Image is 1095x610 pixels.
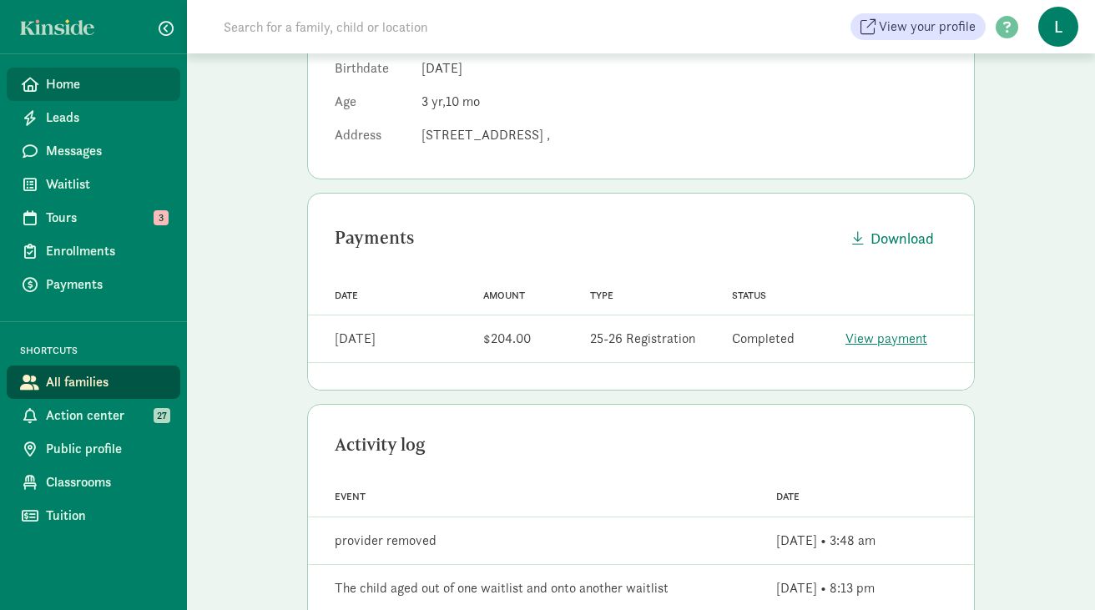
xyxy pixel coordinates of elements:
[421,125,947,145] dd: [STREET_ADDRESS] ,
[483,329,531,349] div: $204.00
[7,499,180,532] a: Tuition
[1012,530,1095,610] iframe: Chat Widget
[335,431,947,458] div: Activity log
[335,290,358,301] span: Date
[446,93,480,110] span: 10
[46,108,167,128] span: Leads
[335,578,669,598] div: The child aged out of one waitlist and onto another waitlist
[7,268,180,301] a: Payments
[7,201,180,234] a: Tours 3
[335,224,839,251] div: Payments
[776,531,875,551] div: [DATE] • 3:48 am
[776,578,875,598] div: [DATE] • 8:13 pm
[845,330,927,347] a: View payment
[7,399,180,432] a: Action center 27
[421,59,462,77] span: [DATE]
[154,408,170,423] span: 27
[776,491,800,502] span: Date
[46,174,167,194] span: Waitlist
[335,92,408,118] dt: Age
[46,372,167,392] span: All families
[335,531,436,551] div: provider removed
[46,506,167,526] span: Tuition
[7,68,180,101] a: Home
[839,220,947,256] button: Download
[7,134,180,168] a: Messages
[590,329,695,349] div: 25-26 Registration
[214,10,682,43] input: Search for a family, child or location
[335,491,366,502] span: Event
[879,17,976,37] span: View your profile
[7,466,180,499] a: Classrooms
[46,472,167,492] span: Classrooms
[46,208,167,228] span: Tours
[46,141,167,161] span: Messages
[154,210,169,225] span: 3
[732,290,766,301] span: Status
[7,432,180,466] a: Public profile
[7,234,180,268] a: Enrollments
[870,227,934,250] span: Download
[46,275,167,295] span: Payments
[850,13,986,40] a: View your profile
[46,406,167,426] span: Action center
[335,329,376,349] div: [DATE]
[46,439,167,459] span: Public profile
[7,168,180,201] a: Waitlist
[335,58,408,85] dt: Birthdate
[335,125,408,152] dt: Address
[590,290,613,301] span: Type
[483,290,525,301] span: Amount
[1038,7,1078,47] span: L
[7,365,180,399] a: All families
[46,241,167,261] span: Enrollments
[421,93,446,110] span: 3
[732,329,795,349] div: Completed
[7,101,180,134] a: Leads
[46,74,167,94] span: Home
